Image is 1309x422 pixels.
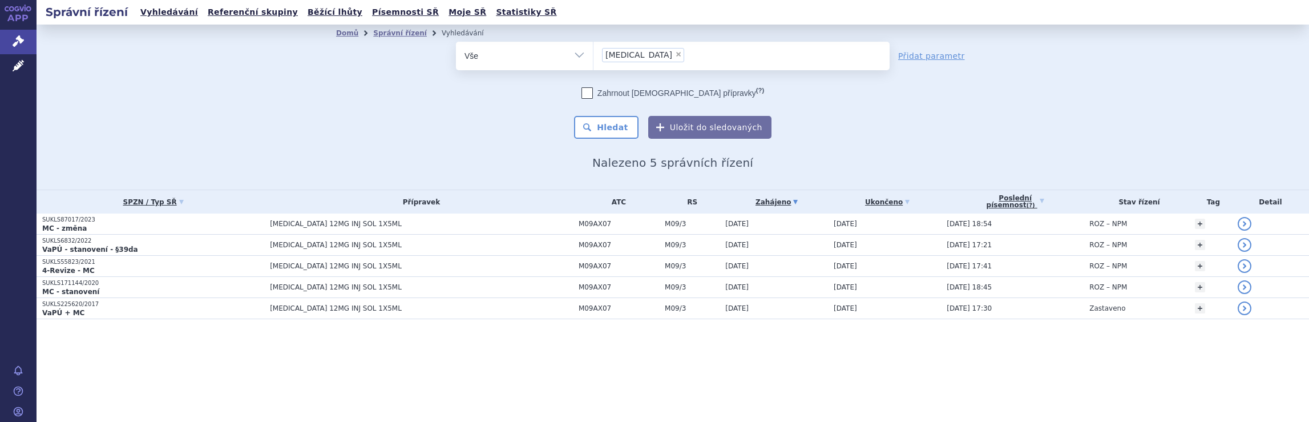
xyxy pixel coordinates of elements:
span: [DATE] [725,262,749,270]
span: [DATE] 17:30 [947,304,992,312]
span: M09AX07 [579,241,659,249]
a: detail [1238,217,1251,231]
strong: MC - změna [42,224,87,232]
span: [DATE] 18:45 [947,283,992,291]
span: [DATE] [834,283,857,291]
a: + [1195,219,1205,229]
span: M09/3 [665,262,720,270]
span: ROZ – NPM [1089,262,1127,270]
span: [DATE] [725,220,749,228]
span: Nalezeno 5 správních řízení [592,156,753,170]
li: Vyhledávání [442,25,499,42]
strong: 4-Revize - MC [42,267,95,275]
p: SUKLS55823/2021 [42,258,264,266]
span: [MEDICAL_DATA] [605,51,672,59]
a: Písemnosti SŘ [369,5,442,20]
span: [DATE] [725,304,749,312]
span: [MEDICAL_DATA] 12MG INJ SOL 1X5ML [270,241,555,249]
th: Detail [1232,190,1309,214]
span: ROZ – NPM [1089,220,1127,228]
a: + [1195,282,1205,292]
a: Zahájeno [725,194,828,210]
span: M09/3 [665,283,720,291]
a: Ukončeno [834,194,941,210]
p: SUKLS225620/2017 [42,300,264,308]
span: [MEDICAL_DATA] 12MG INJ SOL 1X5ML [270,262,555,270]
span: [DATE] 17:21 [947,241,992,249]
strong: MC - stanovení [42,288,99,296]
p: SUKLS6832/2022 [42,237,264,245]
input: [MEDICAL_DATA] [688,47,694,62]
a: Běžící lhůty [304,5,366,20]
a: detail [1238,238,1251,252]
span: [MEDICAL_DATA] 12MG INJ SOL 1X5ML [270,304,555,312]
p: SUKLS87017/2023 [42,216,264,224]
span: [DATE] [725,241,749,249]
th: ATC [573,190,659,214]
a: Domů [336,29,358,37]
strong: VaPÚ - stanovení - §39da [42,246,138,254]
p: SUKLS171144/2020 [42,279,264,287]
button: Uložit do sledovaných [648,116,771,139]
span: Zastaveno [1089,304,1125,312]
span: ROZ – NPM [1089,241,1127,249]
abbr: (?) [1027,202,1035,209]
span: × [675,51,682,58]
span: [DATE] 17:41 [947,262,992,270]
span: [MEDICAL_DATA] 12MG INJ SOL 1X5ML [270,283,555,291]
button: Hledat [574,116,639,139]
a: detail [1238,280,1251,294]
a: Správní řízení [373,29,427,37]
a: Přidat parametr [898,50,965,62]
span: M09/3 [665,241,720,249]
span: ROZ – NPM [1089,283,1127,291]
th: Přípravek [264,190,573,214]
a: Vyhledávání [137,5,201,20]
a: + [1195,303,1205,314]
a: Statistiky SŘ [492,5,560,20]
span: [DATE] [834,241,857,249]
th: RS [659,190,720,214]
span: M09AX07 [579,262,659,270]
a: Poslednípísemnost(?) [947,190,1084,214]
a: Moje SŘ [445,5,490,20]
span: [MEDICAL_DATA] 12MG INJ SOL 1X5ML [270,220,555,228]
a: detail [1238,259,1251,273]
th: Tag [1189,190,1232,214]
a: SPZN / Typ SŘ [42,194,264,210]
span: [DATE] [834,304,857,312]
strong: VaPÚ + MC [42,309,84,317]
a: detail [1238,302,1251,315]
a: + [1195,240,1205,250]
span: M09AX07 [579,283,659,291]
a: Referenční skupiny [204,5,301,20]
span: [DATE] 18:54 [947,220,992,228]
span: [DATE] [725,283,749,291]
span: M09/3 [665,304,720,312]
label: Zahrnout [DEMOGRAPHIC_DATA] přípravky [581,87,764,99]
a: + [1195,261,1205,271]
span: M09AX07 [579,304,659,312]
span: [DATE] [834,220,857,228]
span: M09/3 [665,220,720,228]
span: [DATE] [834,262,857,270]
abbr: (?) [756,87,764,94]
span: M09AX07 [579,220,659,228]
th: Stav řízení [1084,190,1189,214]
h2: Správní řízení [37,4,137,20]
